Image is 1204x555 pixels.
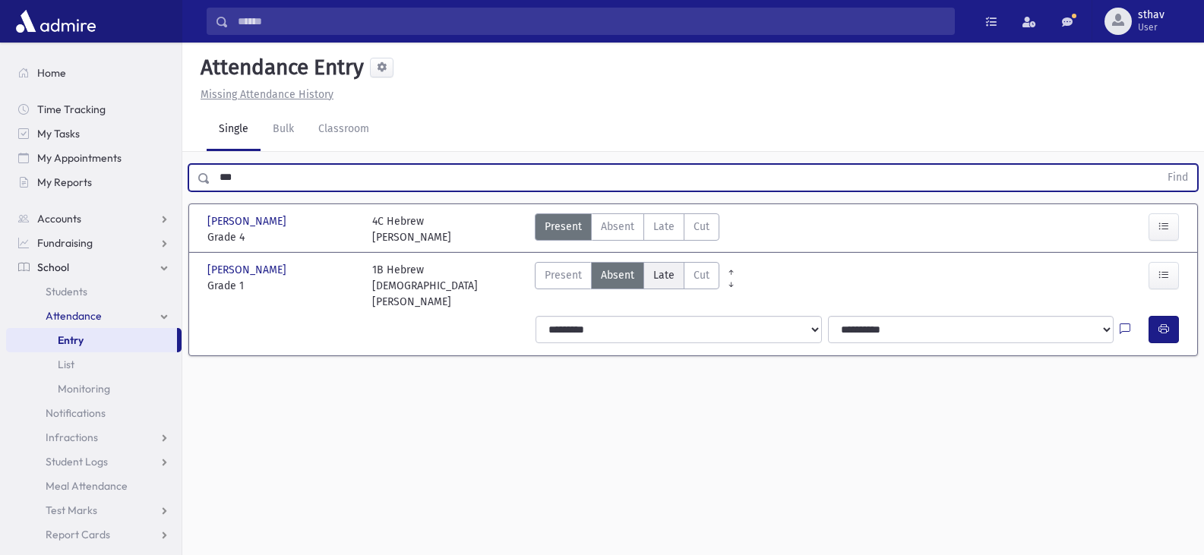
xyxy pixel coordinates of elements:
[545,219,582,235] span: Present
[6,377,182,401] a: Monitoring
[207,278,357,294] span: Grade 1
[37,102,106,116] span: Time Tracking
[372,262,522,310] div: 1B Hebrew [DEMOGRAPHIC_DATA][PERSON_NAME]
[207,229,357,245] span: Grade 4
[6,279,182,304] a: Students
[6,61,182,85] a: Home
[46,309,102,323] span: Attendance
[194,55,364,80] h5: Attendance Entry
[6,231,182,255] a: Fundraising
[12,6,100,36] img: AdmirePro
[1138,9,1164,21] span: sthav
[601,267,634,283] span: Absent
[46,406,106,420] span: Notifications
[46,479,128,493] span: Meal Attendance
[37,260,69,274] span: School
[201,88,333,101] u: Missing Attendance History
[6,425,182,449] a: Infractions
[601,219,634,235] span: Absent
[46,285,87,298] span: Students
[6,304,182,328] a: Attendance
[37,127,80,140] span: My Tasks
[6,474,182,498] a: Meal Attendance
[37,66,66,80] span: Home
[535,213,719,245] div: AttTypes
[46,455,108,468] span: Student Logs
[6,121,182,146] a: My Tasks
[207,262,289,278] span: [PERSON_NAME]
[653,219,675,235] span: Late
[694,219,709,235] span: Cut
[6,170,182,194] a: My Reports
[58,382,110,396] span: Monitoring
[535,262,719,310] div: AttTypes
[229,8,954,35] input: Search
[58,358,74,371] span: List
[6,255,182,279] a: School
[207,213,289,229] span: [PERSON_NAME]
[372,213,451,245] div: 4C Hebrew [PERSON_NAME]
[207,109,261,151] a: Single
[37,212,81,225] span: Accounts
[653,267,675,283] span: Late
[6,401,182,425] a: Notifications
[6,97,182,121] a: Time Tracking
[37,151,122,165] span: My Appointments
[306,109,381,151] a: Classroom
[6,146,182,170] a: My Appointments
[694,267,709,283] span: Cut
[261,109,306,151] a: Bulk
[6,498,182,522] a: Test Marks
[1158,165,1197,191] button: Find
[6,449,182,474] a: Student Logs
[545,267,582,283] span: Present
[1138,21,1164,33] span: User
[6,522,182,547] a: Report Cards
[6,352,182,377] a: List
[6,328,177,352] a: Entry
[6,207,182,231] a: Accounts
[58,333,84,347] span: Entry
[37,236,93,250] span: Fundraising
[37,175,92,189] span: My Reports
[46,528,110,541] span: Report Cards
[46,503,97,517] span: Test Marks
[46,430,98,444] span: Infractions
[194,88,333,101] a: Missing Attendance History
